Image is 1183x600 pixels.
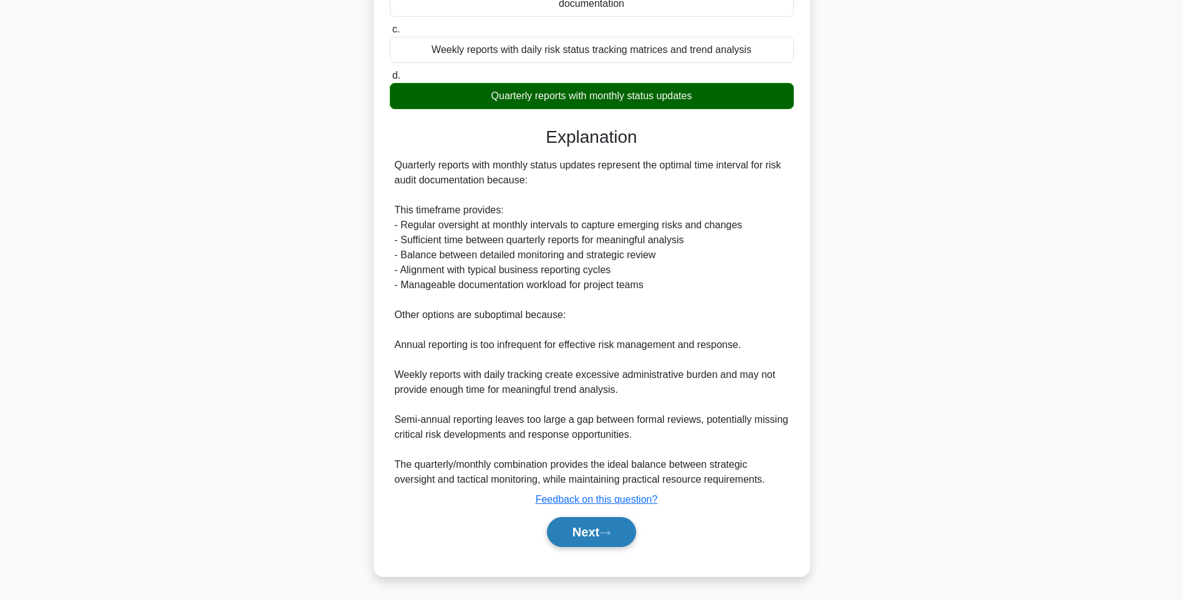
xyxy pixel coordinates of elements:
[392,24,400,34] span: c.
[397,127,786,148] h3: Explanation
[536,494,658,505] a: Feedback on this question?
[392,70,400,80] span: d.
[395,158,789,487] div: Quarterly reports with monthly status updates represent the optimal time interval for risk audit ...
[390,37,794,63] div: Weekly reports with daily risk status tracking matrices and trend analysis
[547,517,636,547] button: Next
[390,83,794,109] div: Quarterly reports with monthly status updates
